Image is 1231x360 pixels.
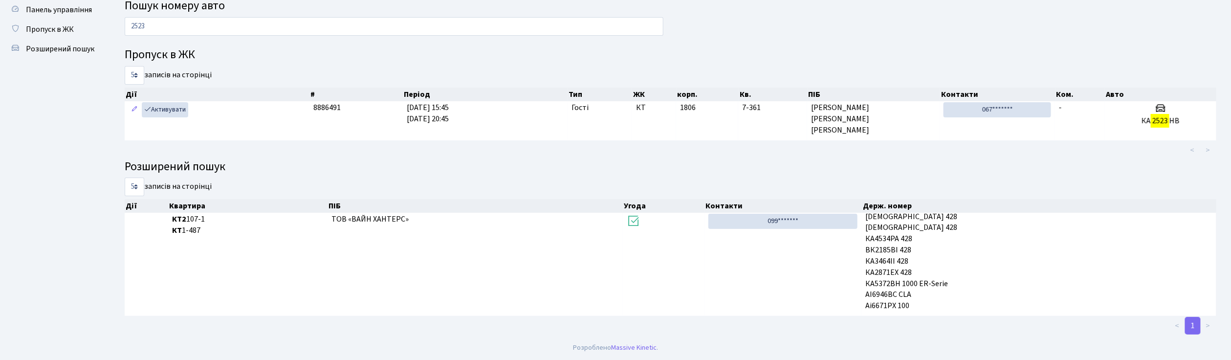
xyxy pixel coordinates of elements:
span: 1806 [680,102,696,113]
mark: 2523 [1151,114,1169,128]
th: # [309,88,403,101]
select: записів на сторінці [125,66,144,85]
a: Розширений пошук [5,39,103,59]
th: ЖК [632,88,676,101]
b: КТ2 [172,214,186,225]
div: Розроблено . [573,342,658,353]
a: Пропуск в ЖК [5,20,103,39]
th: ПІБ [328,199,623,213]
label: записів на сторінці [125,178,212,196]
b: КТ [172,225,182,236]
span: 7-361 [742,102,803,113]
span: [DATE] 15:45 [DATE] 20:45 [407,102,449,124]
th: Дії [125,88,309,101]
th: Ком. [1055,88,1105,101]
th: ПІБ [808,88,940,101]
span: 8886491 [313,102,341,113]
span: Пропуск в ЖК [26,24,74,35]
span: - [1059,102,1062,113]
th: Держ. номер [862,199,1217,213]
th: Дії [125,199,168,213]
span: Панель управління [26,4,92,15]
span: 107-1 1-487 [172,214,324,236]
th: Угода [623,199,704,213]
select: записів на сторінці [125,178,144,196]
th: Кв. [739,88,808,101]
a: Massive Kinetic [611,342,657,353]
th: Квартира [168,199,328,213]
h4: Пропуск в ЖК [125,48,1216,62]
th: Контакти [940,88,1055,101]
label: записів на сторінці [125,66,212,85]
input: Пошук [125,17,663,36]
a: 1 [1185,317,1201,335]
span: [PERSON_NAME] [PERSON_NAME] [PERSON_NAME] [811,102,936,136]
span: КТ [636,102,672,113]
span: АХ3147ВВ 428 КА3413СО 428 КА9002ЕН 428 АА7699ТМ 428 АІ9038ОО 428 АІ7883РС 428 АА5459ХК 428 АС9514... [865,214,1212,312]
span: Гості [572,102,589,113]
a: Активувати [142,102,188,117]
th: Контакти [704,199,862,213]
h5: КА НВ [1109,116,1212,126]
span: ТОВ «ВАЙН ХАНТЕРС» [331,214,409,225]
th: Період [403,88,568,101]
h4: Розширений пошук [125,160,1216,174]
a: Редагувати [129,102,140,117]
th: Авто [1105,88,1216,101]
th: Тип [568,88,633,101]
span: Розширений пошук [26,44,94,54]
th: корп. [677,88,739,101]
